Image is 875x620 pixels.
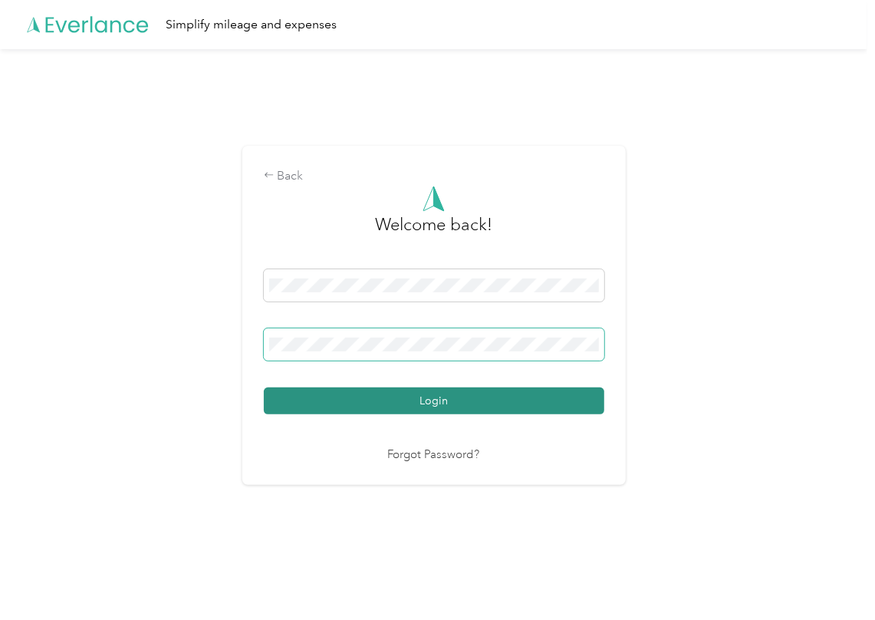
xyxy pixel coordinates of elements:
[789,534,875,620] iframe: Everlance-gr Chat Button Frame
[375,212,492,253] h3: greeting
[264,167,604,186] div: Back
[166,15,337,35] div: Simplify mileage and expenses
[264,387,604,414] button: Login
[388,447,480,464] a: Forgot Password?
